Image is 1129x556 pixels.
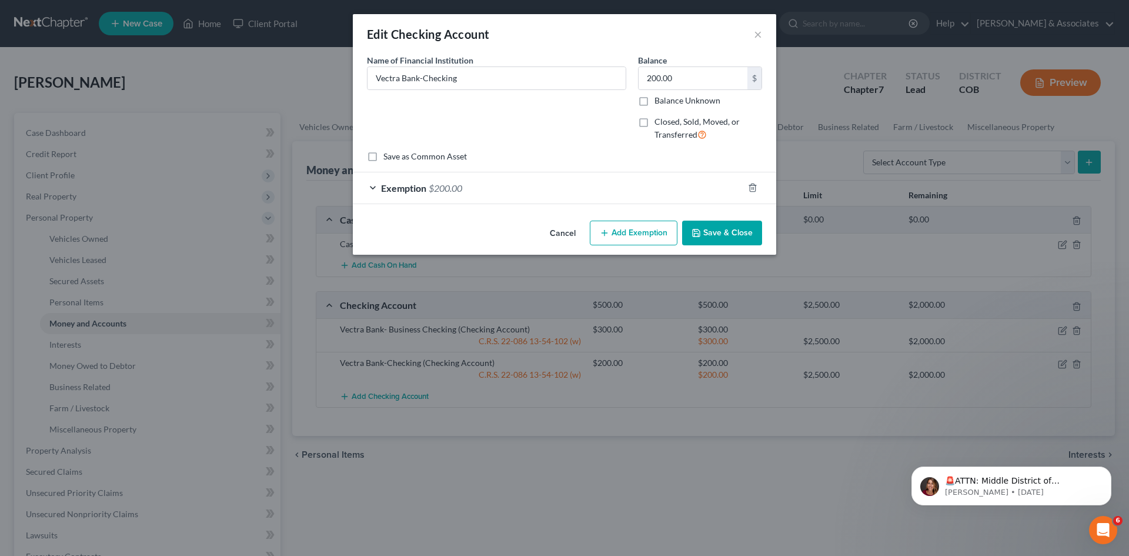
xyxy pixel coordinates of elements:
span: 6 [1113,516,1123,525]
span: Closed, Sold, Moved, or Transferred [654,116,740,139]
label: Balance Unknown [654,95,720,106]
button: Add Exemption [590,221,677,245]
iframe: Intercom notifications message [894,442,1129,524]
span: $200.00 [429,182,462,194]
input: 0.00 [639,67,747,89]
button: Save & Close [682,221,762,245]
label: Balance [638,54,667,66]
button: × [754,27,762,41]
label: Save as Common Asset [383,151,467,162]
div: $ [747,67,761,89]
iframe: Intercom live chat [1089,516,1117,544]
input: Enter name... [368,67,626,89]
span: Exemption [381,182,426,194]
button: Cancel [540,222,585,245]
div: Edit Checking Account [367,26,489,42]
span: Name of Financial Institution [367,55,473,65]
